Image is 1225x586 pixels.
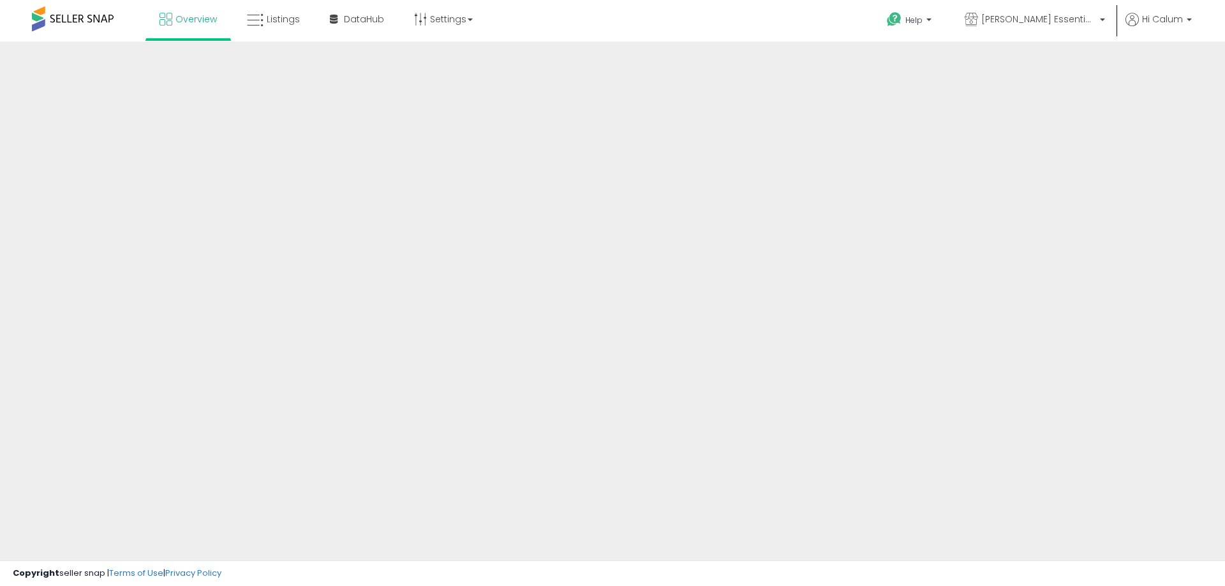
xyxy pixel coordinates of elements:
strong: Copyright [13,567,59,579]
i: Get Help [886,11,902,27]
a: Help [877,2,944,41]
a: Hi Calum [1125,13,1192,41]
span: Overview [175,13,217,26]
a: Terms of Use [109,567,163,579]
span: [PERSON_NAME] Essentials LLC [981,13,1096,26]
span: Hi Calum [1142,13,1183,26]
span: Listings [267,13,300,26]
a: Privacy Policy [165,567,221,579]
span: DataHub [344,13,384,26]
span: Help [905,15,923,26]
div: seller snap | | [13,568,221,580]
